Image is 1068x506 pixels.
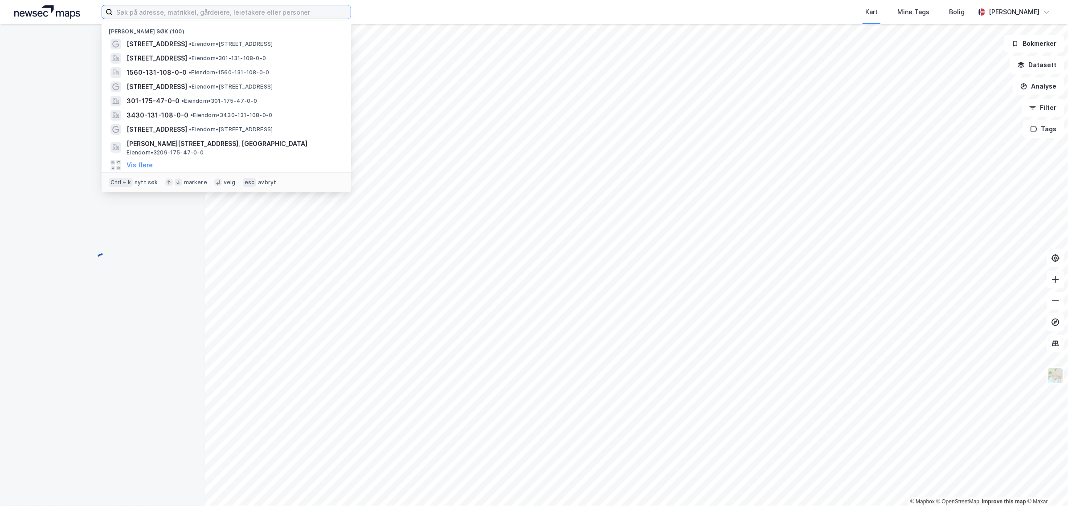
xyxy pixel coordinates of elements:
[1010,56,1064,74] button: Datasett
[1022,99,1064,117] button: Filter
[937,498,980,505] a: OpenStreetMap
[190,112,272,119] span: Eiendom • 3430-131-108-0-0
[127,39,187,49] span: [STREET_ADDRESS]
[102,21,351,37] div: [PERSON_NAME] søk (100)
[189,55,192,61] span: •
[127,53,187,64] span: [STREET_ADDRESS]
[127,149,204,156] span: Eiendom • 3209-175-47-0-0
[190,112,193,118] span: •
[982,498,1026,505] a: Improve this map
[127,81,187,92] span: [STREET_ADDRESS]
[1023,120,1064,138] button: Tags
[189,55,266,62] span: Eiendom • 301-131-108-0-0
[181,97,184,104] span: •
[1023,463,1068,506] div: Kontrollprogram for chat
[127,67,187,78] span: 1560-131-108-0-0
[135,179,158,186] div: nytt søk
[258,179,276,186] div: avbryt
[181,97,257,105] span: Eiendom • 301-175-47-0-0
[1023,463,1068,506] iframe: Chat Widget
[127,124,187,135] span: [STREET_ADDRESS]
[188,69,269,76] span: Eiendom • 1560-131-108-0-0
[1004,35,1064,53] button: Bokmerker
[127,160,153,170] button: Vis flere
[189,83,192,90] span: •
[188,69,191,76] span: •
[1013,77,1064,95] button: Analyse
[224,179,236,186] div: velg
[910,498,935,505] a: Mapbox
[243,178,257,187] div: esc
[113,5,351,19] input: Søk på adresse, matrikkel, gårdeiere, leietakere eller personer
[14,5,80,19] img: logo.a4113a55bc3d86da70a041830d287a7e.svg
[1047,367,1064,384] img: Z
[127,96,180,106] span: 301-175-47-0-0
[189,40,273,48] span: Eiendom • [STREET_ADDRESS]
[184,179,207,186] div: markere
[189,40,192,47] span: •
[989,7,1039,17] div: [PERSON_NAME]
[189,126,273,133] span: Eiendom • [STREET_ADDRESS]
[897,7,929,17] div: Mine Tags
[865,7,878,17] div: Kart
[127,110,188,121] span: 3430-131-108-0-0
[189,83,273,90] span: Eiendom • [STREET_ADDRESS]
[949,7,965,17] div: Bolig
[95,253,110,267] img: spinner.a6d8c91a73a9ac5275cf975e30b51cfb.svg
[189,126,192,133] span: •
[127,138,340,149] span: [PERSON_NAME][STREET_ADDRESS], [GEOGRAPHIC_DATA]
[109,178,133,187] div: Ctrl + k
